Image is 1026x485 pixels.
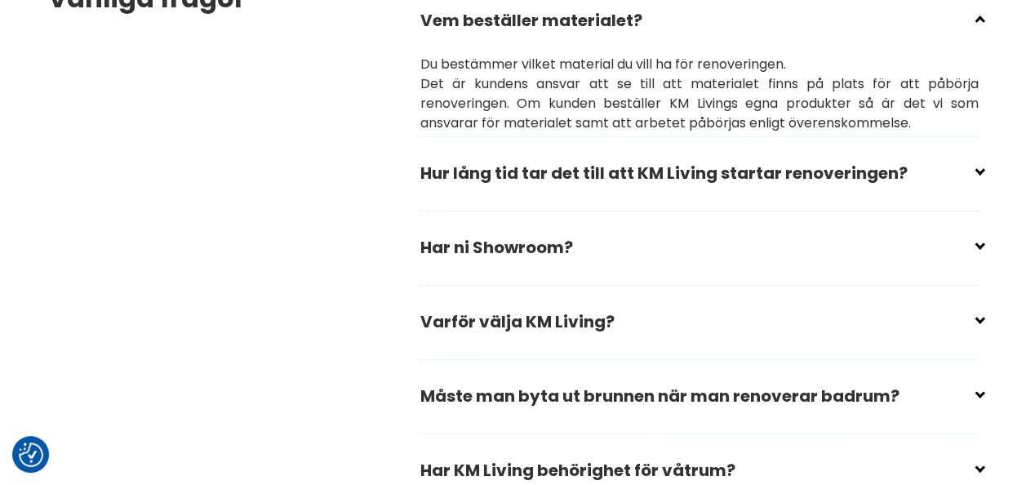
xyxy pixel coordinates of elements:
img: Revisit consent button [19,443,43,467]
p: Det är kundens ansvar att se till att materialet finns på plats för att påbörja renoveringen. Om ... [420,74,979,133]
h2: Måste man byta ut brunnen när man renoverar badrum? [420,375,979,430]
h2: Hur lång tid tar det till att KM Living startar renoveringen? [420,152,979,207]
p: Du bestämmer vilket material du vill ha för renoveringen. [420,55,979,74]
h2: Varför välja KM Living? [420,300,979,356]
button: Samtyckesinställningar [19,443,43,467]
h2: Har ni Showroom? [420,226,979,282]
